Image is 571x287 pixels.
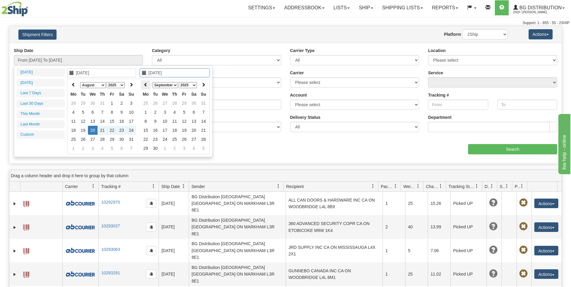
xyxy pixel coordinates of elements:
[161,184,180,190] span: Ship Date
[170,126,179,135] td: 18
[170,99,179,108] td: 28
[170,135,179,144] td: 25
[448,184,475,190] span: Tracking Status
[534,246,558,255] button: Actions
[5,4,56,11] div: live help - online
[65,184,78,190] span: Carrier
[179,144,189,153] td: 3
[78,135,88,144] td: 26
[12,201,18,207] a: Expand
[23,245,29,255] a: Label
[189,192,286,215] td: BG Distribution [GEOGRAPHIC_DATA] [GEOGRAPHIC_DATA] ON MARKHAM L3R 8E1
[107,144,117,153] td: 5
[69,144,78,153] td: 1
[159,239,189,262] td: [DATE]
[159,262,189,286] td: [DATE]
[69,126,78,135] td: 18
[428,100,488,110] input: From
[557,113,570,174] iframe: chat widget
[170,108,179,117] td: 4
[23,269,29,279] a: Label
[189,99,199,108] td: 30
[160,99,170,108] td: 27
[146,199,156,208] button: Copy to clipboard
[450,215,486,239] td: Picked UP
[148,181,159,191] a: Tracking # filter column settings
[78,144,88,153] td: 2
[329,0,354,15] a: Lists
[17,110,65,118] li: This Month
[146,246,156,255] button: Copy to clipboard
[518,5,562,10] span: BG Distribution
[141,99,151,108] td: 25
[199,108,208,117] td: 7
[390,181,401,191] a: Packages filter column settings
[88,144,98,153] td: 3
[189,90,199,99] th: Sa
[17,100,65,108] li: Last 30 Days
[517,181,527,191] a: Pickup Status filter column settings
[489,246,498,254] span: Unknown
[286,262,383,286] td: GUNNEBO CANADA INC CA ON WOODBRIDGE L4L 8M1
[88,90,98,99] th: We
[98,99,107,108] td: 31
[9,170,562,182] div: grid grouping header
[489,199,498,207] span: Unknown
[146,223,156,232] button: Copy to clipboard
[428,215,450,239] td: 13.99
[151,126,160,135] td: 16
[509,0,569,15] a: BG Distribution 2569 / [PERSON_NAME]
[126,144,136,153] td: 7
[65,200,96,207] img: 10087 - A&B Courier
[141,108,151,117] td: 1
[101,224,120,228] a: 10293037
[199,99,208,108] td: 31
[160,126,170,135] td: 17
[98,108,107,117] td: 7
[88,181,98,191] a: Carrier filter column settings
[107,117,117,126] td: 15
[159,192,189,215] td: [DATE]
[141,126,151,135] td: 15
[383,262,405,286] td: 1
[489,222,498,231] span: Unknown
[88,117,98,126] td: 13
[101,270,120,275] a: 10293291
[88,126,98,135] td: 20
[2,20,569,26] div: Support: 1 - 855 - 55 - 2SHIP
[160,90,170,99] th: We
[519,222,528,231] span: Pickup Not Assigned
[170,117,179,126] td: 11
[189,135,199,144] td: 27
[151,135,160,144] td: 23
[383,239,405,262] td: 1
[17,120,65,128] li: Last Month
[117,117,126,126] td: 16
[107,135,117,144] td: 29
[444,31,461,37] label: Platform
[381,184,393,190] span: Packages
[405,262,428,286] td: 25
[286,215,383,239] td: 360 ADVANCED SECURITY COPR CA ON ETOBICOKE M9W 1K4
[189,215,286,239] td: BG Distribution [GEOGRAPHIC_DATA] [GEOGRAPHIC_DATA] ON MARKHAM L3R 8E1
[286,239,383,262] td: JRD SUPPLY INC CA ON MISSISSAUGA L4X 2X1
[519,199,528,207] span: Pickup Not Assigned
[17,89,65,97] li: Last 7 Days
[290,92,307,98] label: Account
[405,239,428,262] td: 5
[519,270,528,278] span: Pickup Not Assigned
[428,92,449,98] label: Tracking #
[378,0,427,15] a: Shipping lists
[126,108,136,117] td: 10
[199,135,208,144] td: 28
[368,181,378,191] a: Recipient filter column settings
[413,181,423,191] a: Weight filter column settings
[78,90,88,99] th: Tu
[428,239,450,262] td: 7.06
[151,108,160,117] td: 2
[2,2,28,17] img: logo2569.jpg
[23,222,29,231] a: Label
[18,29,57,40] button: Shipment Filters
[191,184,205,190] span: Sender
[151,117,160,126] td: 9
